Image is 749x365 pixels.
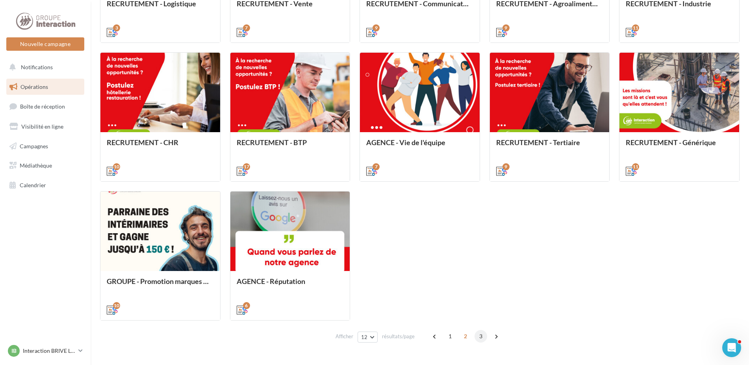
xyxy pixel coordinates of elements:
span: résultats/page [382,333,415,340]
div: 10 [113,302,120,309]
span: Afficher [336,333,353,340]
div: AGENCE - Réputation [237,277,344,293]
div: 7 [373,163,380,170]
div: GROUPE - Promotion marques et offres [107,277,214,293]
span: 2 [459,330,472,343]
a: Médiathèque [5,157,86,174]
span: 1 [444,330,456,343]
span: Campagnes [20,142,48,149]
div: 11 [632,163,639,170]
div: RECRUTEMENT - CHR [107,138,214,154]
a: Boîte de réception [5,98,86,115]
span: Boîte de réception [20,103,65,110]
div: RECRUTEMENT - Générique [626,138,733,154]
span: Notifications [21,64,53,70]
span: IB [11,347,17,355]
a: Calendrier [5,177,86,194]
span: 3 [475,330,487,343]
div: 11 [632,24,639,31]
a: Campagnes [5,138,86,155]
div: 9 [502,24,510,31]
button: Nouvelle campagne [6,37,84,51]
div: 3 [113,24,120,31]
iframe: Intercom live chat [722,338,741,357]
span: Médiathèque [20,162,52,169]
div: 9 [502,163,510,170]
div: RECRUTEMENT - Tertiaire [496,138,603,154]
div: 10 [113,163,120,170]
a: IB Interaction BRIVE LA GAILLARDE [6,343,84,358]
span: Calendrier [20,182,46,188]
div: 7 [243,24,250,31]
div: 9 [373,24,380,31]
div: RECRUTEMENT - BTP [237,138,344,154]
div: AGENCE - Vie de l'équipe [366,138,473,154]
p: Interaction BRIVE LA GAILLARDE [23,347,75,355]
button: Notifications [5,59,83,76]
a: Visibilité en ligne [5,118,86,135]
span: Opérations [20,83,48,90]
a: Opérations [5,79,86,95]
div: 17 [243,163,250,170]
button: 12 [358,332,378,343]
span: Visibilité en ligne [21,123,63,130]
div: 6 [243,302,250,309]
span: 12 [361,334,368,340]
